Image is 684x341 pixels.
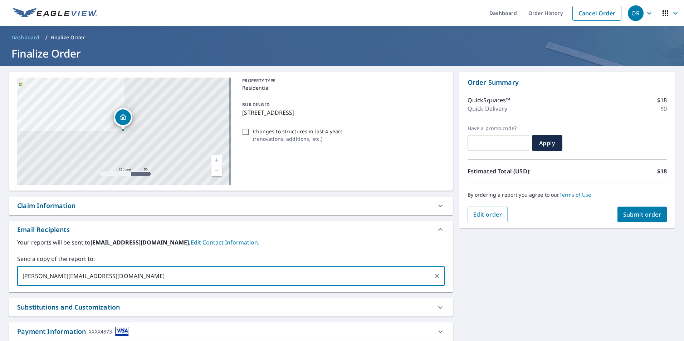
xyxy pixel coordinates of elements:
p: $18 [657,167,667,176]
p: Order Summary [468,78,667,87]
button: Clear [432,271,442,281]
div: OR [628,5,644,21]
b: [EMAIL_ADDRESS][DOMAIN_NAME]. [91,238,191,246]
p: $18 [657,96,667,104]
p: Quick Delivery [468,104,507,113]
label: Have a promo code? [468,125,529,132]
p: Estimated Total (USD): [468,167,567,176]
p: QuickSquares™ [468,96,510,104]
a: Terms of Use [560,191,591,198]
label: Send a copy of the report to: [17,254,445,263]
nav: breadcrumb [9,32,675,43]
button: Submit order [617,207,667,222]
div: Dropped pin, building 1, Residential property, 889 N Harvest Ln Midway, UT 84049 [114,108,132,130]
img: EV Logo [13,8,97,19]
span: Submit order [623,211,661,218]
h1: Finalize Order [9,46,675,61]
a: EditContactInfo [191,238,259,246]
div: Payment InformationXXXX4873cardImage [9,322,453,341]
div: Payment Information [17,327,129,336]
span: Edit order [473,211,502,218]
p: [STREET_ADDRESS] [242,108,441,117]
div: Email Recipients [17,225,70,234]
div: Substitutions and Customization [17,302,120,312]
div: Claim Information [9,197,453,215]
p: Changes to structures in last 4 years [253,128,343,135]
button: Edit order [468,207,508,222]
a: Current Level 17, Zoom Out [211,165,222,176]
label: Your reports will be sent to [17,238,445,247]
button: Apply [532,135,562,151]
a: Dashboard [9,32,43,43]
p: Residential [242,84,441,92]
img: cardImage [115,327,129,336]
div: Substitutions and Customization [9,298,453,316]
span: Apply [538,139,557,147]
div: Claim Information [17,201,75,211]
p: By ordering a report you agree to our [468,192,667,198]
p: Finalize Order [50,34,85,41]
div: XXXX4873 [89,327,112,336]
p: PROPERTY TYPE [242,78,441,84]
a: Cancel Order [572,6,621,21]
p: $0 [660,104,667,113]
p: ( renovations, additions, etc. ) [253,135,343,143]
li: / [45,33,48,42]
p: BUILDING ID [242,102,270,108]
div: Email Recipients [9,221,453,238]
span: Dashboard [11,34,40,41]
a: Current Level 17, Zoom In [211,155,222,165]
